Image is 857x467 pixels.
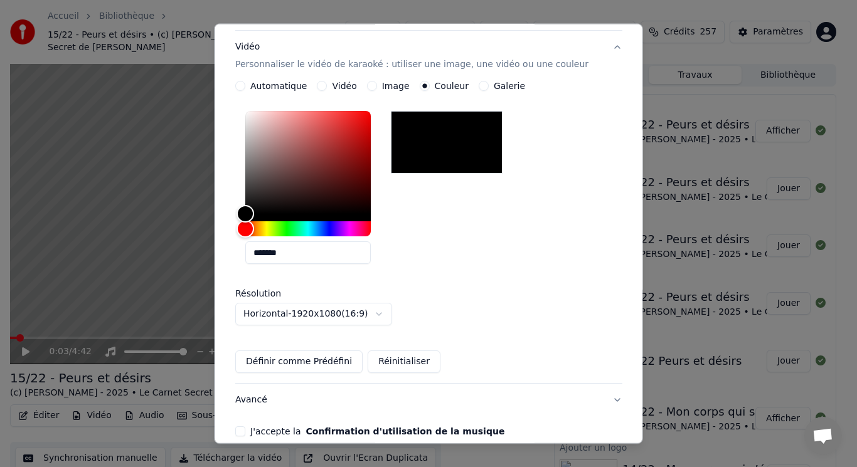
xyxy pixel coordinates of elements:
[493,81,524,90] label: Galerie
[235,350,363,373] button: Définir comme Prédéfini
[235,384,622,416] button: Avancé
[235,41,588,71] div: Vidéo
[245,221,371,236] div: Hue
[434,81,468,90] label: Couleur
[332,81,356,90] label: Vidéo
[381,81,409,90] label: Image
[245,111,371,214] div: Color
[250,427,504,436] label: J'accepte la
[235,31,622,81] button: VidéoPersonnaliser le vidéo de karaoké : utiliser une image, une vidéo ou une couleur
[235,58,588,71] p: Personnaliser le vidéo de karaoké : utiliser une image, une vidéo ou une couleur
[306,427,504,436] button: J'accepte la
[368,350,440,373] button: Réinitialiser
[235,81,622,383] div: VidéoPersonnaliser le vidéo de karaoké : utiliser une image, une vidéo ou une couleur
[250,81,307,90] label: Automatique
[235,289,361,298] label: Résolution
